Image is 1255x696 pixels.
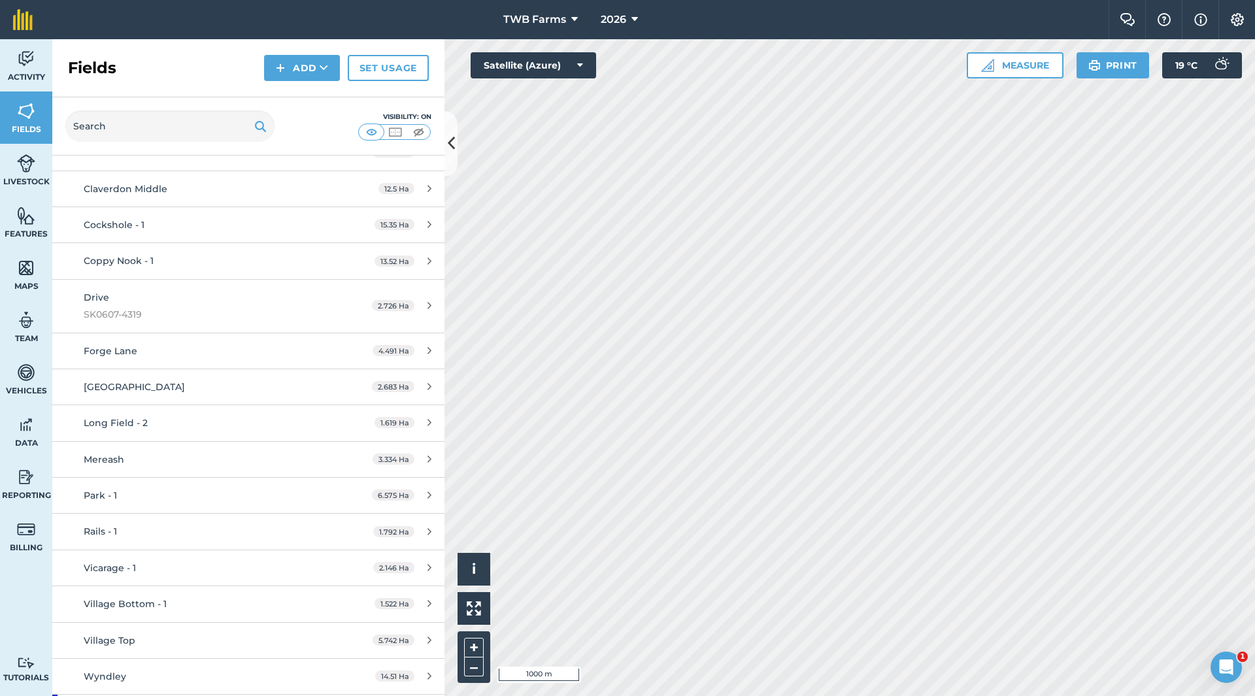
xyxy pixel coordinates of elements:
[84,381,185,393] span: [GEOGRAPHIC_DATA]
[1077,52,1150,78] button: Print
[373,454,414,465] span: 3.334 Ha
[17,101,35,121] img: svg+xml;base64,PHN2ZyB4bWxucz0iaHR0cDovL3d3dy53My5vcmcvMjAwMC9zdmciIHdpZHRoPSI1NiIgaGVpZ2h0PSI2MC...
[348,55,429,81] a: Set usage
[17,520,35,539] img: svg+xml;base64,PD94bWwgdmVyc2lvbj0iMS4wIiBlbmNvZGluZz0idXRmLTgiPz4KPCEtLSBHZW5lcmF0b3I6IEFkb2JlIE...
[467,601,481,616] img: Four arrows, one pointing top left, one top right, one bottom right and the last bottom left
[84,291,109,303] span: Drive
[17,258,35,278] img: svg+xml;base64,PHN2ZyB4bWxucz0iaHR0cDovL3d3dy53My5vcmcvMjAwMC9zdmciIHdpZHRoPSI1NiIgaGVpZ2h0PSI2MC...
[358,112,431,122] div: Visibility: On
[17,310,35,330] img: svg+xml;base64,PD94bWwgdmVyc2lvbj0iMS4wIiBlbmNvZGluZz0idXRmLTgiPz4KPCEtLSBHZW5lcmF0b3I6IEFkb2JlIE...
[967,52,1063,78] button: Measure
[276,60,285,76] img: svg+xml;base64,PHN2ZyB4bWxucz0iaHR0cDovL3d3dy53My5vcmcvMjAwMC9zdmciIHdpZHRoPSIxNCIgaGVpZ2h0PSIyNC...
[1211,652,1242,683] iframe: Intercom live chat
[17,206,35,225] img: svg+xml;base64,PHN2ZyB4bWxucz0iaHR0cDovL3d3dy53My5vcmcvMjAwMC9zdmciIHdpZHRoPSI1NiIgaGVpZ2h0PSI2MC...
[264,55,340,81] button: Add
[84,489,117,501] span: Park - 1
[52,586,444,621] a: Village Bottom - 11.522 Ha
[84,417,148,429] span: Long Field - 2
[372,300,414,311] span: 2.726 Ha
[52,550,444,586] a: Vicarage - 12.146 Ha
[375,598,414,609] span: 1.522 Ha
[387,125,403,139] img: svg+xml;base64,PHN2ZyB4bWxucz0iaHR0cDovL3d3dy53My5vcmcvMjAwMC9zdmciIHdpZHRoPSI1MCIgaGVpZ2h0PSI0MC...
[1175,52,1197,78] span: 19 ° C
[472,561,476,577] span: i
[1194,12,1207,27] img: svg+xml;base64,PHN2ZyB4bWxucz0iaHR0cDovL3d3dy53My5vcmcvMjAwMC9zdmciIHdpZHRoPSIxNyIgaGVpZ2h0PSIxNy...
[84,255,154,267] span: Coppy Nook - 1
[1088,58,1101,73] img: svg+xml;base64,PHN2ZyB4bWxucz0iaHR0cDovL3d3dy53My5vcmcvMjAwMC9zdmciIHdpZHRoPSIxOSIgaGVpZ2h0PSIyNC...
[17,154,35,173] img: svg+xml;base64,PD94bWwgdmVyc2lvbj0iMS4wIiBlbmNvZGluZz0idXRmLTgiPz4KPCEtLSBHZW5lcmF0b3I6IEFkb2JlIE...
[1208,52,1234,78] img: svg+xml;base64,PD94bWwgdmVyc2lvbj0iMS4wIiBlbmNvZGluZz0idXRmLTgiPz4KPCEtLSBHZW5lcmF0b3I6IEFkb2JlIE...
[13,9,33,30] img: fieldmargin Logo
[17,415,35,435] img: svg+xml;base64,PD94bWwgdmVyc2lvbj0iMS4wIiBlbmNvZGluZz0idXRmLTgiPz4KPCEtLSBHZW5lcmF0b3I6IEFkb2JlIE...
[52,207,444,242] a: Cockshole - 115.35 Ha
[373,562,414,573] span: 2.146 Ha
[372,489,414,501] span: 6.575 Ha
[254,118,267,134] img: svg+xml;base64,PHN2ZyB4bWxucz0iaHR0cDovL3d3dy53My5vcmcvMjAwMC9zdmciIHdpZHRoPSIxOSIgaGVpZ2h0PSIyNC...
[981,59,994,72] img: Ruler icon
[378,183,414,194] span: 12.5 Ha
[65,110,275,142] input: Search
[52,333,444,369] a: Forge Lane4.491 Ha
[84,183,167,195] span: Claverdon Middle
[373,526,414,537] span: 1.792 Ha
[17,657,35,669] img: svg+xml;base64,PD94bWwgdmVyc2lvbj0iMS4wIiBlbmNvZGluZz0idXRmLTgiPz4KPCEtLSBHZW5lcmF0b3I6IEFkb2JlIE...
[1120,13,1135,26] img: Two speech bubbles overlapping with the left bubble in the forefront
[84,598,167,610] span: Village Bottom - 1
[471,52,596,78] button: Satellite (Azure)
[52,405,444,440] a: Long Field - 21.619 Ha
[52,659,444,694] a: Wyndley14.51 Ha
[17,363,35,382] img: svg+xml;base64,PD94bWwgdmVyc2lvbj0iMS4wIiBlbmNvZGluZz0idXRmLTgiPz4KPCEtLSBHZW5lcmF0b3I6IEFkb2JlIE...
[601,12,626,27] span: 2026
[84,219,144,231] span: Cockshole - 1
[375,219,414,230] span: 15.35 Ha
[68,58,116,78] h2: Fields
[410,125,427,139] img: svg+xml;base64,PHN2ZyB4bWxucz0iaHR0cDovL3d3dy53My5vcmcvMjAwMC9zdmciIHdpZHRoPSI1MCIgaGVpZ2h0PSI0MC...
[373,635,414,646] span: 5.742 Ha
[52,478,444,513] a: Park - 16.575 Ha
[1162,52,1242,78] button: 19 °C
[1230,13,1245,26] img: A cog icon
[52,442,444,477] a: Mereash3.334 Ha
[52,280,444,333] a: DriveSK0607-43192.726 Ha
[372,381,414,392] span: 2.683 Ha
[52,369,444,405] a: [GEOGRAPHIC_DATA]2.683 Ha
[373,345,414,356] span: 4.491 Ha
[1237,652,1248,662] span: 1
[84,525,117,537] span: Rails - 1
[84,671,126,682] span: Wyndley
[375,256,414,267] span: 13.52 Ha
[17,467,35,487] img: svg+xml;base64,PD94bWwgdmVyc2lvbj0iMS4wIiBlbmNvZGluZz0idXRmLTgiPz4KPCEtLSBHZW5lcmF0b3I6IEFkb2JlIE...
[52,171,444,207] a: Claverdon Middle12.5 Ha
[84,345,137,357] span: Forge Lane
[503,12,566,27] span: TWB Farms
[17,49,35,69] img: svg+xml;base64,PD94bWwgdmVyc2lvbj0iMS4wIiBlbmNvZGluZz0idXRmLTgiPz4KPCEtLSBHZW5lcmF0b3I6IEFkb2JlIE...
[84,307,329,322] span: SK0607-4319
[464,638,484,657] button: +
[375,417,414,428] span: 1.619 Ha
[464,657,484,676] button: –
[375,671,414,682] span: 14.51 Ha
[52,243,444,278] a: Coppy Nook - 113.52 Ha
[84,562,136,574] span: Vicarage - 1
[52,514,444,549] a: Rails - 11.792 Ha
[84,635,135,646] span: Village Top
[458,553,490,586] button: i
[1156,13,1172,26] img: A question mark icon
[84,454,124,465] span: Mereash
[52,623,444,658] a: Village Top5.742 Ha
[363,125,380,139] img: svg+xml;base64,PHN2ZyB4bWxucz0iaHR0cDovL3d3dy53My5vcmcvMjAwMC9zdmciIHdpZHRoPSI1MCIgaGVpZ2h0PSI0MC...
